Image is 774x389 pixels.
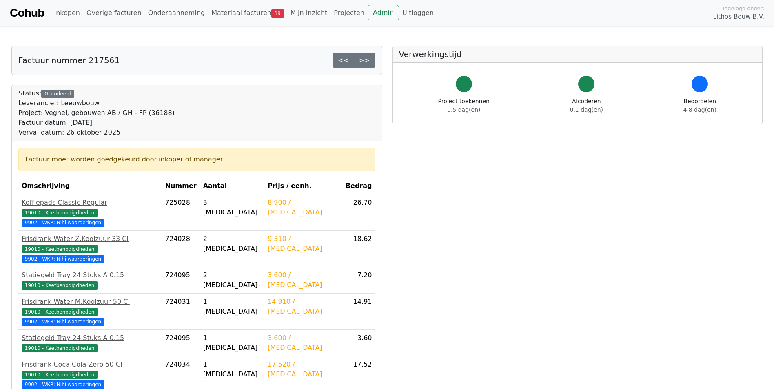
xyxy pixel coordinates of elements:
div: Koffiepads Classic Regular [22,198,159,208]
td: 724095 [162,267,200,294]
div: Gecodeerd [41,90,74,98]
th: Bedrag [342,178,375,194]
a: Inkopen [51,5,83,21]
div: 2 [MEDICAL_DATA] [203,234,261,254]
span: 9902 - WKR: Nihilwaarderingen [22,219,104,227]
h5: Verwerkingstijd [399,49,756,59]
div: Project: Veghel, gebouwen AB / GH - FP (36188) [18,108,175,118]
div: 8.900 / [MEDICAL_DATA] [268,198,339,217]
div: Leverancier: Leeuwbouw [18,98,175,108]
div: 14.910 / [MEDICAL_DATA] [268,297,339,316]
div: Status: [18,88,175,137]
span: 19010 - Keetbenodigdheden [22,281,98,290]
span: 19010 - Keetbenodigdheden [22,245,98,253]
div: Beoordelen [683,97,716,114]
span: 0.5 dag(en) [447,106,480,113]
td: 26.70 [342,194,375,231]
span: Ingelogd onder: [723,4,764,12]
div: Statiegeld Tray 24 Stuks A 0.15 [22,270,159,280]
a: Materiaal facturen19 [208,5,287,21]
a: Uitloggen [399,5,437,21]
h5: Factuur nummer 217561 [18,55,120,65]
div: Factuur datum: [DATE] [18,118,175,128]
div: Statiegeld Tray 24 Stuks A 0.15 [22,333,159,343]
span: Lithos Bouw B.V. [713,12,764,22]
div: Frisdrank Coca Cola Zero 50 Cl [22,360,159,369]
a: Frisdrank Water M.Koolzuur 50 Cl19010 - Keetbenodigdheden 9902 - WKR: Nihilwaarderingen [22,297,159,326]
div: Frisdrank Water M.Koolzuur 50 Cl [22,297,159,307]
div: 1 [MEDICAL_DATA] [203,360,261,379]
th: Aantal [200,178,264,194]
th: Nummer [162,178,200,194]
span: 0.1 dag(en) [570,106,603,113]
a: Statiegeld Tray 24 Stuks A 0.1519010 - Keetbenodigdheden [22,333,159,353]
a: >> [354,53,375,68]
a: Admin [368,5,399,20]
div: 1 [MEDICAL_DATA] [203,333,261,353]
div: Project toekennen [438,97,490,114]
span: 19010 - Keetbenodigdheden [22,371,98,379]
span: 4.8 dag(en) [683,106,716,113]
div: Frisdrank Water Z.Koolzuur 33 Cl [22,234,159,244]
div: 9.310 / [MEDICAL_DATA] [268,234,339,254]
a: Projecten [330,5,368,21]
span: 9902 - WKR: Nihilwaarderingen [22,318,104,326]
td: 724095 [162,330,200,356]
a: Statiegeld Tray 24 Stuks A 0.1519010 - Keetbenodigdheden [22,270,159,290]
a: Overige facturen [83,5,145,21]
div: Afcoderen [570,97,603,114]
td: 724031 [162,294,200,330]
span: 19010 - Keetbenodigdheden [22,308,98,316]
a: Frisdrank Coca Cola Zero 50 Cl19010 - Keetbenodigdheden 9902 - WKR: Nihilwaarderingen [22,360,159,389]
a: Mijn inzicht [287,5,331,21]
span: 19 [271,9,284,18]
a: Koffiepads Classic Regular19010 - Keetbenodigdheden 9902 - WKR: Nihilwaarderingen [22,198,159,227]
a: Cohub [10,3,44,23]
span: 19010 - Keetbenodigdheden [22,344,98,352]
td: 3.60 [342,330,375,356]
th: Prijs / eenh. [264,178,342,194]
td: 7.20 [342,267,375,294]
div: Verval datum: 26 oktober 2025 [18,128,175,137]
div: 3.600 / [MEDICAL_DATA] [268,270,339,290]
a: Frisdrank Water Z.Koolzuur 33 Cl19010 - Keetbenodigdheden 9902 - WKR: Nihilwaarderingen [22,234,159,263]
td: 18.62 [342,231,375,267]
td: 14.91 [342,294,375,330]
div: 1 [MEDICAL_DATA] [203,297,261,316]
a: Onderaanneming [145,5,208,21]
span: 9902 - WKR: Nihilwaarderingen [22,380,104,389]
td: 724028 [162,231,200,267]
a: << [333,53,354,68]
div: 2 [MEDICAL_DATA] [203,270,261,290]
div: 3 [MEDICAL_DATA] [203,198,261,217]
span: 9902 - WKR: Nihilwaarderingen [22,255,104,263]
div: 17.520 / [MEDICAL_DATA] [268,360,339,379]
td: 725028 [162,194,200,231]
span: 19010 - Keetbenodigdheden [22,209,98,217]
th: Omschrijving [18,178,162,194]
div: Factuur moet worden goedgekeurd door inkoper of manager. [25,155,368,164]
div: 3.600 / [MEDICAL_DATA] [268,333,339,353]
